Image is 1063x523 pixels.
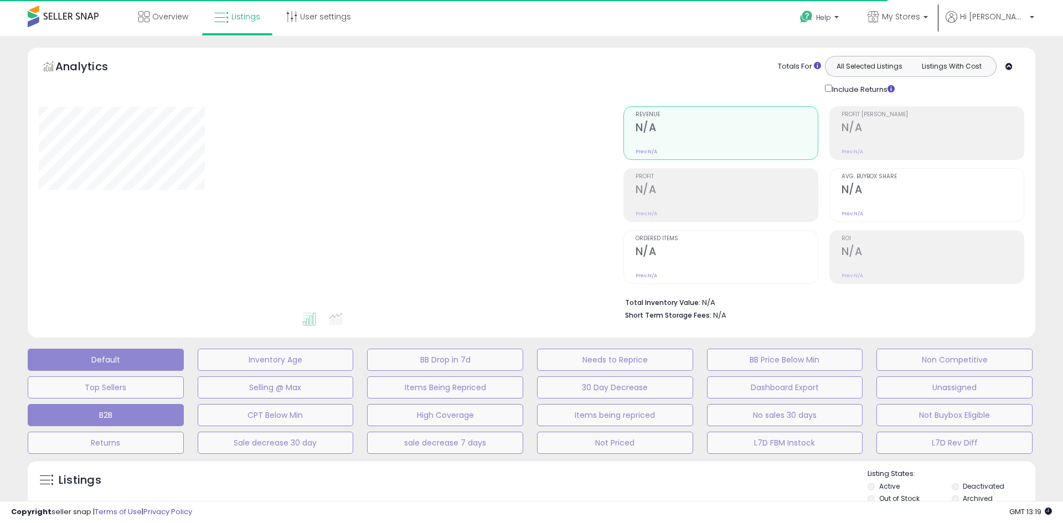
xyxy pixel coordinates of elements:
[198,349,354,371] button: Inventory Age
[636,245,818,260] h2: N/A
[367,349,523,371] button: BB Drop in 7d
[791,2,850,36] a: Help
[198,432,354,454] button: Sale decrease 30 day
[876,349,1033,371] button: Non Competitive
[636,183,818,198] h2: N/A
[910,59,993,74] button: Listings With Cost
[198,404,354,426] button: CPT Below Min
[960,11,1026,22] span: Hi [PERSON_NAME]
[231,11,260,22] span: Listings
[636,272,657,279] small: Prev: N/A
[636,210,657,217] small: Prev: N/A
[28,432,184,454] button: Returns
[842,148,863,155] small: Prev: N/A
[625,295,1016,308] li: N/A
[842,236,1024,242] span: ROI
[876,404,1033,426] button: Not Buybox Eligible
[828,59,911,74] button: All Selected Listings
[28,349,184,371] button: Default
[537,432,693,454] button: Not Priced
[876,376,1033,398] button: Unassigned
[636,148,657,155] small: Prev: N/A
[537,404,693,426] button: Items being repriced
[713,310,726,320] span: N/A
[842,210,863,217] small: Prev: N/A
[367,404,523,426] button: High Coverage
[152,11,188,22] span: Overview
[842,174,1024,180] span: Avg. Buybox Share
[537,376,693,398] button: 30 Day Decrease
[537,349,693,371] button: Needs to Reprice
[707,432,863,454] button: L7D FBM Instock
[11,507,192,517] div: seller snap | |
[778,61,821,72] div: Totals For
[625,298,700,307] b: Total Inventory Value:
[198,376,354,398] button: Selling @ Max
[707,404,863,426] button: No sales 30 days
[11,506,51,517] strong: Copyright
[842,121,1024,136] h2: N/A
[367,432,523,454] button: sale decrease 7 days
[636,174,818,180] span: Profit
[842,112,1024,118] span: Profit [PERSON_NAME]
[842,272,863,279] small: Prev: N/A
[367,376,523,398] button: Items Being Repriced
[625,310,711,320] b: Short Term Storage Fees:
[842,183,1024,198] h2: N/A
[707,376,863,398] button: Dashboard Export
[817,82,908,95] div: Include Returns
[882,11,920,22] span: My Stores
[55,59,130,77] h5: Analytics
[816,13,831,22] span: Help
[636,112,818,118] span: Revenue
[946,11,1034,36] a: Hi [PERSON_NAME]
[636,121,818,136] h2: N/A
[28,376,184,398] button: Top Sellers
[842,245,1024,260] h2: N/A
[799,10,813,24] i: Get Help
[636,236,818,242] span: Ordered Items
[707,349,863,371] button: BB Price Below Min
[28,404,184,426] button: B2B
[876,432,1033,454] button: L7D Rev Diff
